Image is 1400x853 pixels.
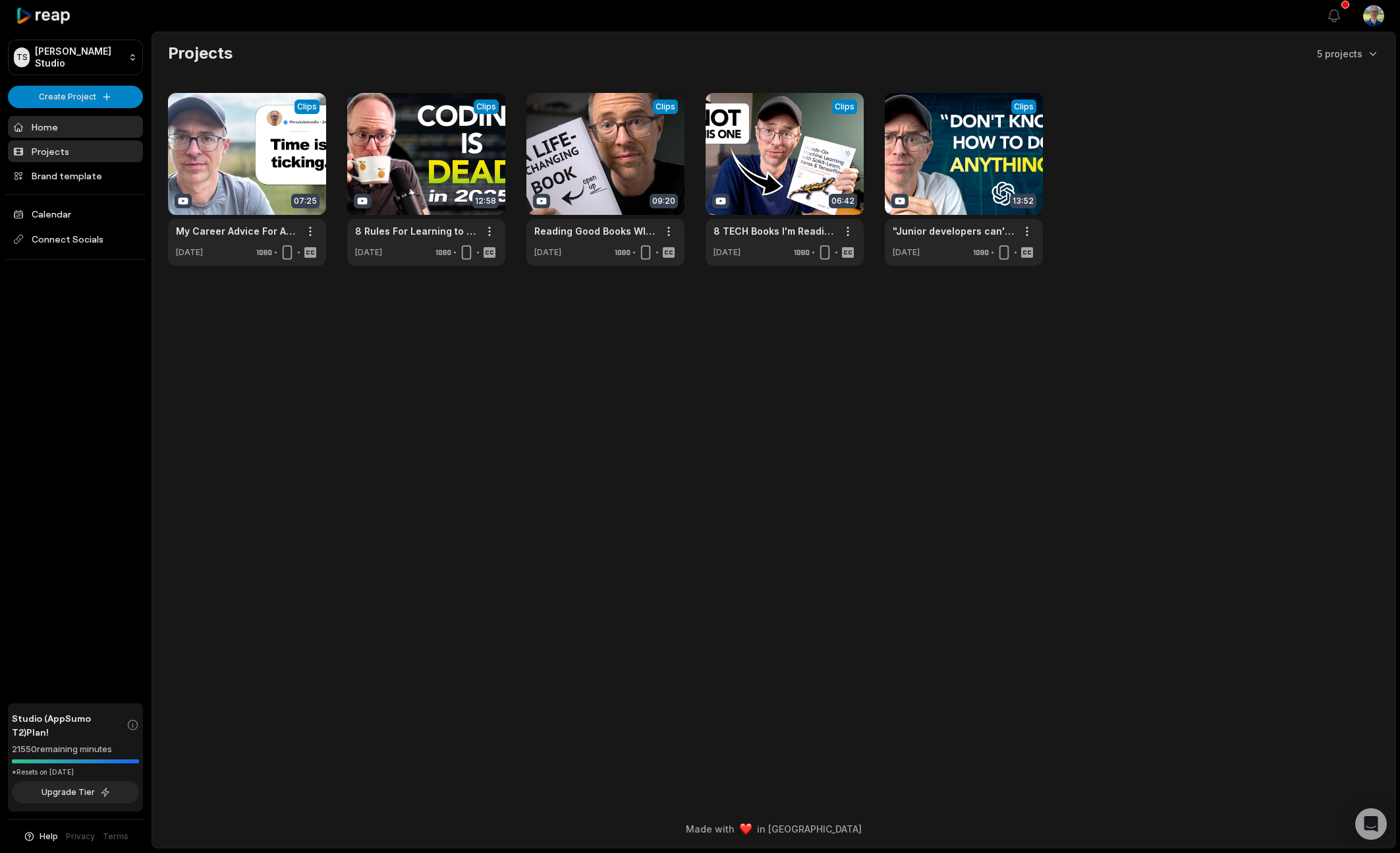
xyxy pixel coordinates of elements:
a: Privacy [66,831,95,842]
span: Connect Socials [8,227,143,251]
button: 5 projects [1317,47,1380,61]
a: Calendar [8,203,143,225]
div: Open Intercom Messenger [1355,808,1387,840]
button: Create Project [8,86,143,108]
img: heart emoji [740,823,752,835]
a: Brand template [8,165,143,187]
a: 8 TECH Books I'm Reading in [DATE] [714,224,835,238]
a: "Junior developers can't think anymore..." [893,224,1014,238]
div: 21550 remaining minutes [12,743,139,756]
div: TS [14,47,30,67]
h2: Projects [168,43,233,64]
a: Home [8,116,143,138]
a: 8 Rules For Learning to Code in [DATE]...and should you? [355,224,476,238]
p: [PERSON_NAME] Studio [35,45,123,69]
a: My Career Advice For Anyone Feeling Stuck In Life [176,224,297,238]
div: Made with in [GEOGRAPHIC_DATA] [164,822,1384,836]
div: *Resets on [DATE] [12,767,139,777]
span: Help [40,831,58,842]
a: Projects [8,140,143,162]
span: Studio (AppSumo T2) Plan! [12,711,126,739]
button: Help [23,831,58,842]
a: Terms [103,831,128,842]
button: Upgrade Tier [12,781,139,804]
a: Reading Good Books WILL CHANGE Your Life [534,224,656,238]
